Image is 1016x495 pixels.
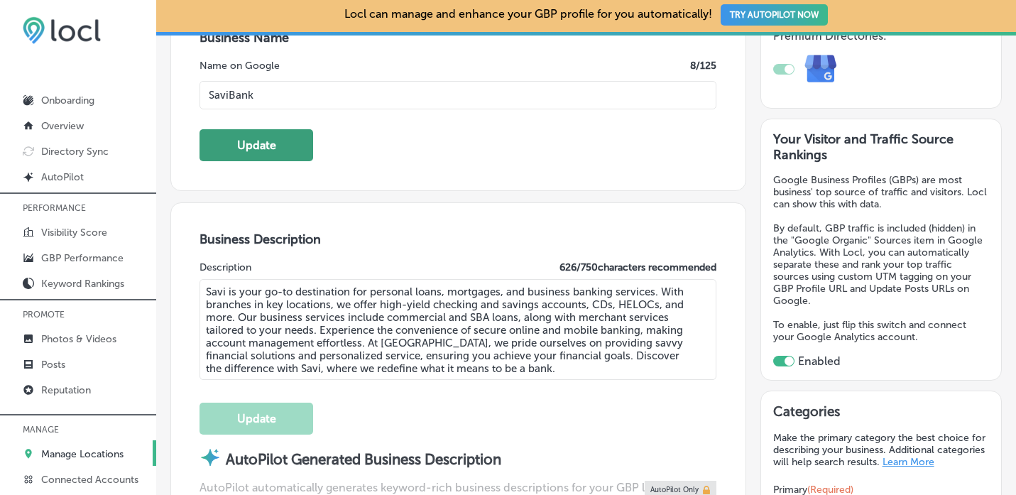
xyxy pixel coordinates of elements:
[41,171,84,183] p: AutoPilot
[226,451,501,468] strong: AutoPilot Generated Business Description
[41,278,124,290] p: Keyword Rankings
[773,131,989,163] h3: Your Visitor and Traffic Source Rankings
[200,403,313,435] button: Update
[200,30,716,45] h3: Business Name
[690,60,716,72] label: 8 /125
[794,43,848,96] img: e7ababfa220611ac49bdb491a11684a6.png
[23,23,34,34] img: logo_orange.svg
[200,447,221,468] img: autopilot-icon
[773,319,989,343] p: To enable, just flip this switch and connect your Google Analytics account.
[23,16,101,44] img: 6efc1275baa40be7c98c3b36c6bfde44.png
[798,354,841,368] label: Enabled
[41,448,124,460] p: Manage Locations
[41,333,116,345] p: Photos & Videos
[41,359,65,371] p: Posts
[141,82,153,94] img: tab_keywords_by_traffic_grey.svg
[773,29,989,43] h4: Premium Directories:
[773,432,989,468] p: Make the primary category the best choice for describing your business. Additional categories wil...
[41,252,124,264] p: GBP Performance
[157,84,239,93] div: Keywords by Traffic
[200,279,716,380] textarea: Savi is your go-to destination for personal loans, mortgages, and business banking services. With...
[41,146,109,158] p: Directory Sync
[54,84,127,93] div: Domain Overview
[773,222,989,307] p: By default, GBP traffic is included (hidden) in the "Google Organic" Sources item in Google Analy...
[200,129,313,161] button: Update
[41,474,138,486] p: Connected Accounts
[883,456,934,468] a: Learn More
[200,232,716,247] h3: Business Description
[40,23,70,34] div: v 4.0.25
[773,174,989,210] p: Google Business Profiles (GBPs) are most business' top source of traffic and visitors. Locl can s...
[200,81,716,109] input: Enter Location Name
[41,120,84,132] p: Overview
[559,261,716,273] label: 626 / 750 characters recommended
[200,60,280,72] label: Name on Google
[721,4,828,26] button: TRY AUTOPILOT NOW
[41,384,91,396] p: Reputation
[38,82,50,94] img: tab_domain_overview_orange.svg
[23,37,34,48] img: website_grey.svg
[200,261,251,273] label: Description
[773,403,989,425] h3: Categories
[41,227,107,239] p: Visibility Score
[41,94,94,107] p: Onboarding
[37,37,156,48] div: Domain: [DOMAIN_NAME]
